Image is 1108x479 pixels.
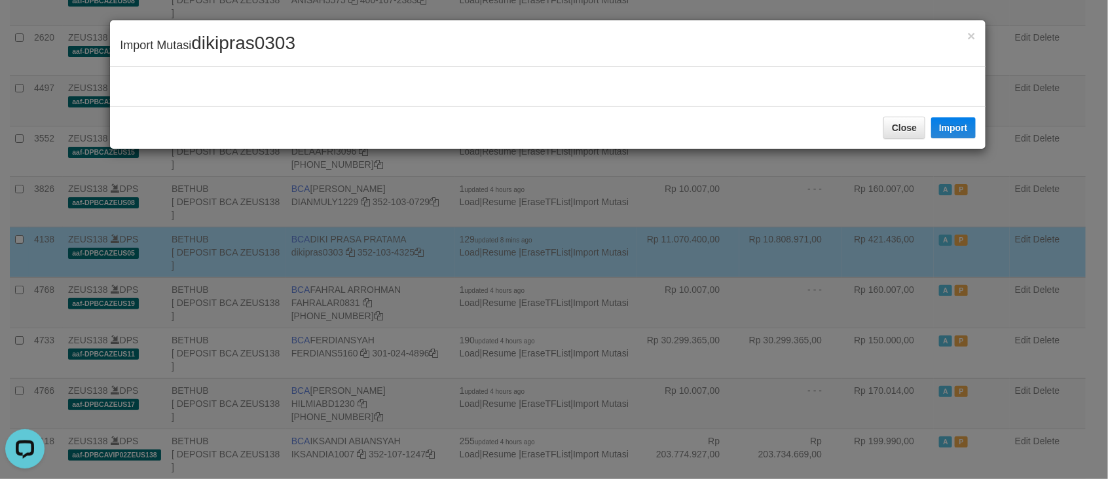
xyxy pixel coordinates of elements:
button: Close [967,29,975,43]
button: Open LiveChat chat widget [5,5,45,45]
span: dikipras0303 [191,33,295,53]
button: Import [931,117,976,138]
span: Import Mutasi [120,39,295,52]
button: Close [883,117,925,139]
span: × [967,28,975,43]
